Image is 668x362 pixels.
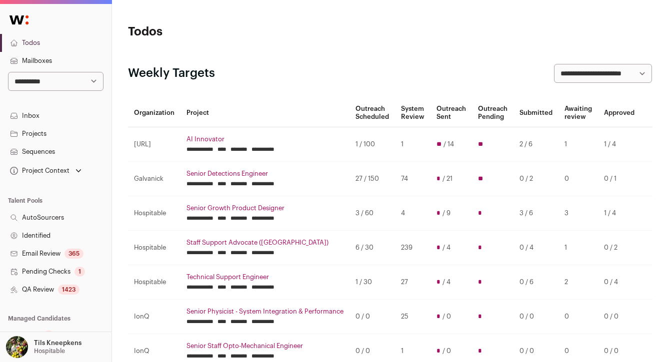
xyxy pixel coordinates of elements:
button: Open dropdown [4,336,83,358]
div: 1423 [58,285,79,295]
th: Awaiting review [558,99,598,127]
a: Senior Growth Product Designer [186,204,343,212]
img: 6689865-medium_jpg [6,336,28,358]
a: Technical Support Engineer [186,273,343,281]
p: Tils Kneepkens [34,339,81,347]
td: [URL] [128,127,180,162]
th: System Review [395,99,430,127]
td: 1 [558,231,598,265]
div: Project Context [8,167,69,175]
td: 0 / 2 [598,231,640,265]
a: Senior Staff Opto-Mechanical Engineer [186,342,343,350]
td: 0 / 1 [598,162,640,196]
span: / 4 [442,244,450,252]
td: 0 / 4 [598,265,640,300]
td: 27 [395,265,430,300]
span: / 21 [442,175,452,183]
td: 1 / 4 [598,127,640,162]
td: 0 / 6 [513,265,558,300]
td: 6 / 30 [349,231,395,265]
td: 1 / 30 [349,265,395,300]
td: Hospitable [128,265,180,300]
td: 0 / 0 [513,300,558,334]
th: Approved [598,99,640,127]
td: 3 / 60 [349,196,395,231]
td: 239 [395,231,430,265]
div: 1 [43,331,54,341]
td: 3 / 6 [513,196,558,231]
td: 0 / 4 [513,231,558,265]
a: AI Innovator [186,135,343,143]
img: Wellfound [4,10,34,30]
span: / 9 [442,209,450,217]
a: Senior Physicist - System Integration & Performance [186,308,343,316]
th: Organization [128,99,180,127]
span: / 0 [442,347,451,355]
td: 0 / 2 [513,162,558,196]
td: 0 [558,162,598,196]
a: Staff Support Advocate ([GEOGRAPHIC_DATA]) [186,239,343,247]
td: 4 [395,196,430,231]
th: Submitted [513,99,558,127]
td: 1 / 4 [598,196,640,231]
button: Open dropdown [8,164,83,178]
th: Outreach Scheduled [349,99,395,127]
td: 0 / 0 [349,300,395,334]
a: Senior Detections Engineer [186,170,343,178]
td: 74 [395,162,430,196]
span: / 14 [443,140,454,148]
td: 25 [395,300,430,334]
td: 1 [558,127,598,162]
th: Project [180,99,349,127]
h2: Weekly Targets [128,65,215,81]
td: 2 / 6 [513,127,558,162]
td: 0 / 0 [598,300,640,334]
td: Hospitable [128,196,180,231]
td: 1 [395,127,430,162]
td: Galvanick [128,162,180,196]
div: 365 [64,249,83,259]
td: 27 / 150 [349,162,395,196]
h1: Todos [128,24,302,40]
span: / 0 [442,313,451,321]
th: Outreach Pending [472,99,513,127]
td: IonQ [128,300,180,334]
td: 0 [558,300,598,334]
td: 3 [558,196,598,231]
p: Hospitable [34,347,65,355]
td: 2 [558,265,598,300]
div: 1 [74,267,85,277]
th: Outreach Sent [430,99,472,127]
td: 1 / 100 [349,127,395,162]
td: Hospitable [128,231,180,265]
span: / 4 [442,278,450,286]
